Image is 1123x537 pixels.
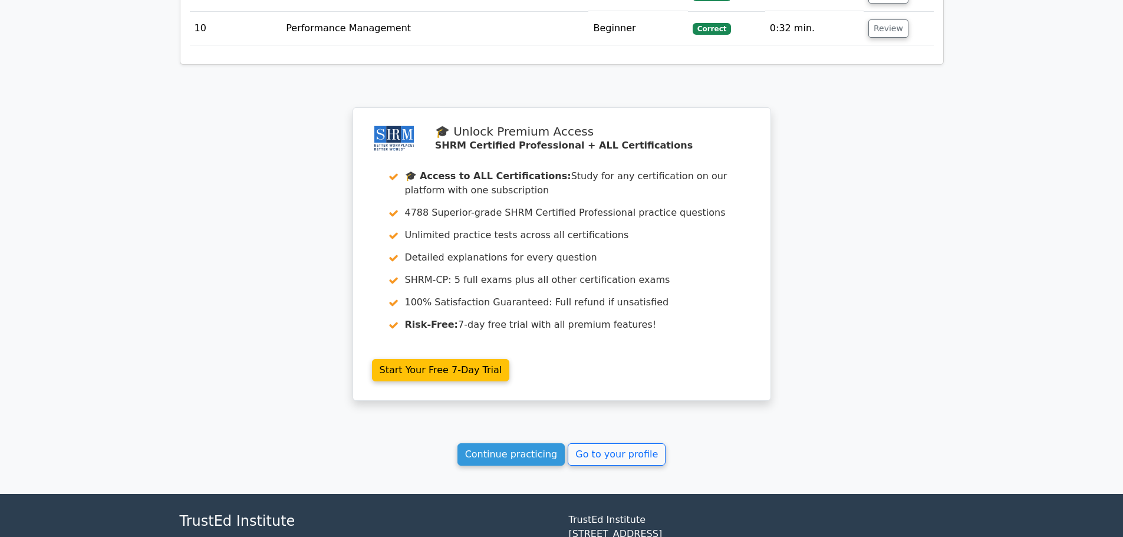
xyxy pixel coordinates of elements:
[588,12,687,45] td: Beginner
[281,12,588,45] td: Performance Management
[568,443,666,466] a: Go to your profile
[868,19,908,38] button: Review
[693,23,731,35] span: Correct
[190,12,282,45] td: 10
[180,513,555,530] h4: TrustEd Institute
[765,12,864,45] td: 0:32 min.
[457,443,565,466] a: Continue practicing
[372,359,510,381] a: Start Your Free 7-Day Trial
